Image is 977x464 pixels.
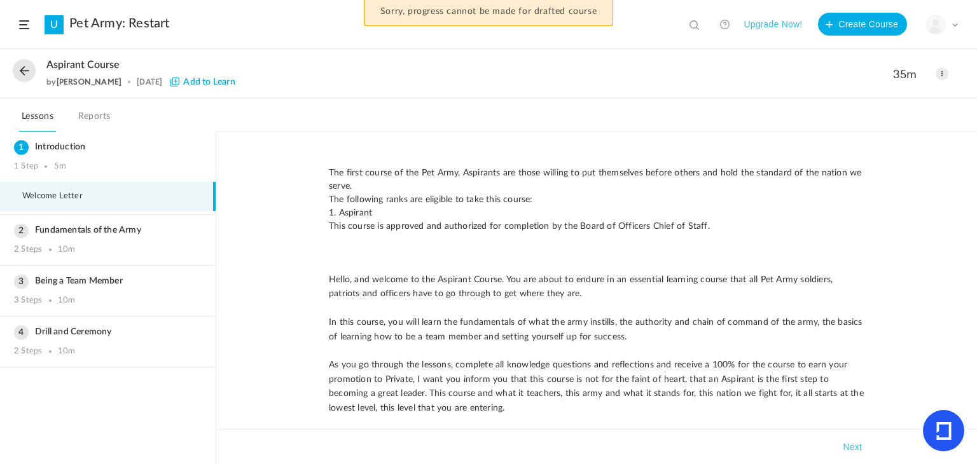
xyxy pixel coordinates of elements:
div: 10m [58,296,76,306]
a: [PERSON_NAME] [57,77,122,86]
h3: Fundamentals of the Army [14,225,202,236]
span: Aspirant Course [46,59,120,71]
p: The following ranks are eligible to take this course: [329,193,864,207]
span: Add to Learn [170,78,235,86]
div: 10m [58,245,76,255]
div: by [46,78,121,86]
h3: Drill and Ceremony [14,327,202,338]
div: 3 Steps [14,296,42,306]
div: 5m [54,161,66,172]
div: 2 Steps [14,245,42,255]
div: 1 Step [14,161,38,172]
div: 10m [58,346,76,357]
button: Next [840,439,864,454]
p: In this course, you will learn the fundamentals of what the army instills, the authority and chai... [329,315,864,344]
div: 2 Steps [14,346,42,357]
a: Lessons [19,108,56,132]
h3: Introduction [14,142,202,153]
span: 35m [893,67,923,81]
div: [DATE] [137,78,162,86]
span: Welcome Letter [22,191,99,201]
p: The first course of the Pet Army, Aspirants are those willing to put themselves before others and... [329,167,864,193]
a: Reports [76,108,113,132]
p: 1. Aspirant [329,207,864,220]
p: As you go through the lessons, complete all knowledge questions and reflections and receive a 100... [329,358,864,415]
p: Hello, and welcome to the Aspirant Course. You are about to endure in an essential learning cours... [329,273,864,301]
h3: Being a Team Member [14,276,202,287]
p: This course is approved and authorized for completion by the Board of Officers Chief of Staff. [329,220,864,233]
